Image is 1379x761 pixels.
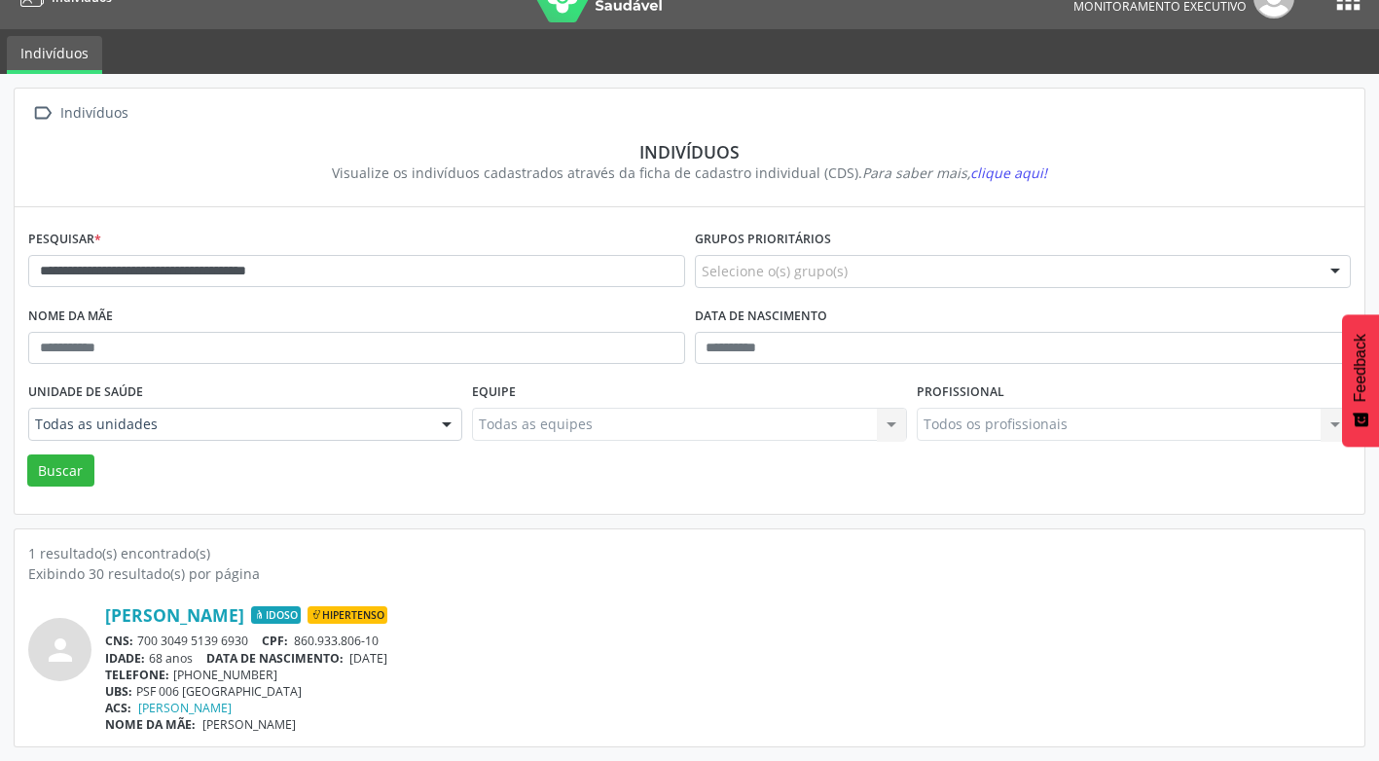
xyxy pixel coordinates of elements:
span: CNS: [105,633,133,649]
span: IDADE: [105,650,145,667]
div: PSF 006 [GEOGRAPHIC_DATA] [105,683,1351,700]
a:  Indivíduos [28,99,131,127]
span: TELEFONE: [105,667,169,683]
span: Idoso [251,606,301,624]
div: Visualize os indivíduos cadastrados através da ficha de cadastro individual (CDS). [42,163,1337,183]
i: Para saber mais, [862,163,1047,182]
label: Grupos prioritários [695,225,831,255]
button: Buscar [27,454,94,488]
a: [PERSON_NAME] [105,604,244,626]
div: Indivíduos [56,99,131,127]
div: 700 3049 5139 6930 [105,633,1351,649]
span: NOME DA MÃE: [105,716,196,733]
label: Pesquisar [28,225,101,255]
span: clique aqui! [970,163,1047,182]
span: Feedback [1352,334,1369,402]
span: Hipertenso [308,606,387,624]
label: Profissional [917,378,1004,408]
a: [PERSON_NAME] [138,700,232,716]
div: [PHONE_NUMBER] [105,667,1351,683]
span: [DATE] [349,650,387,667]
div: Exibindo 30 resultado(s) por página [28,563,1351,584]
label: Data de nascimento [695,302,827,332]
label: Nome da mãe [28,302,113,332]
span: UBS: [105,683,132,700]
button: Feedback - Mostrar pesquisa [1342,314,1379,447]
a: Indivíduos [7,36,102,74]
label: Unidade de saúde [28,378,143,408]
span: 860.933.806-10 [294,633,379,649]
span: Selecione o(s) grupo(s) [702,261,848,281]
i:  [28,99,56,127]
span: CPF: [262,633,288,649]
div: 68 anos [105,650,1351,667]
div: 1 resultado(s) encontrado(s) [28,543,1351,563]
span: DATA DE NASCIMENTO: [206,650,344,667]
span: ACS: [105,700,131,716]
label: Equipe [472,378,516,408]
span: Todas as unidades [35,415,422,434]
span: [PERSON_NAME] [202,716,296,733]
div: Indivíduos [42,141,1337,163]
i: person [43,633,78,668]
